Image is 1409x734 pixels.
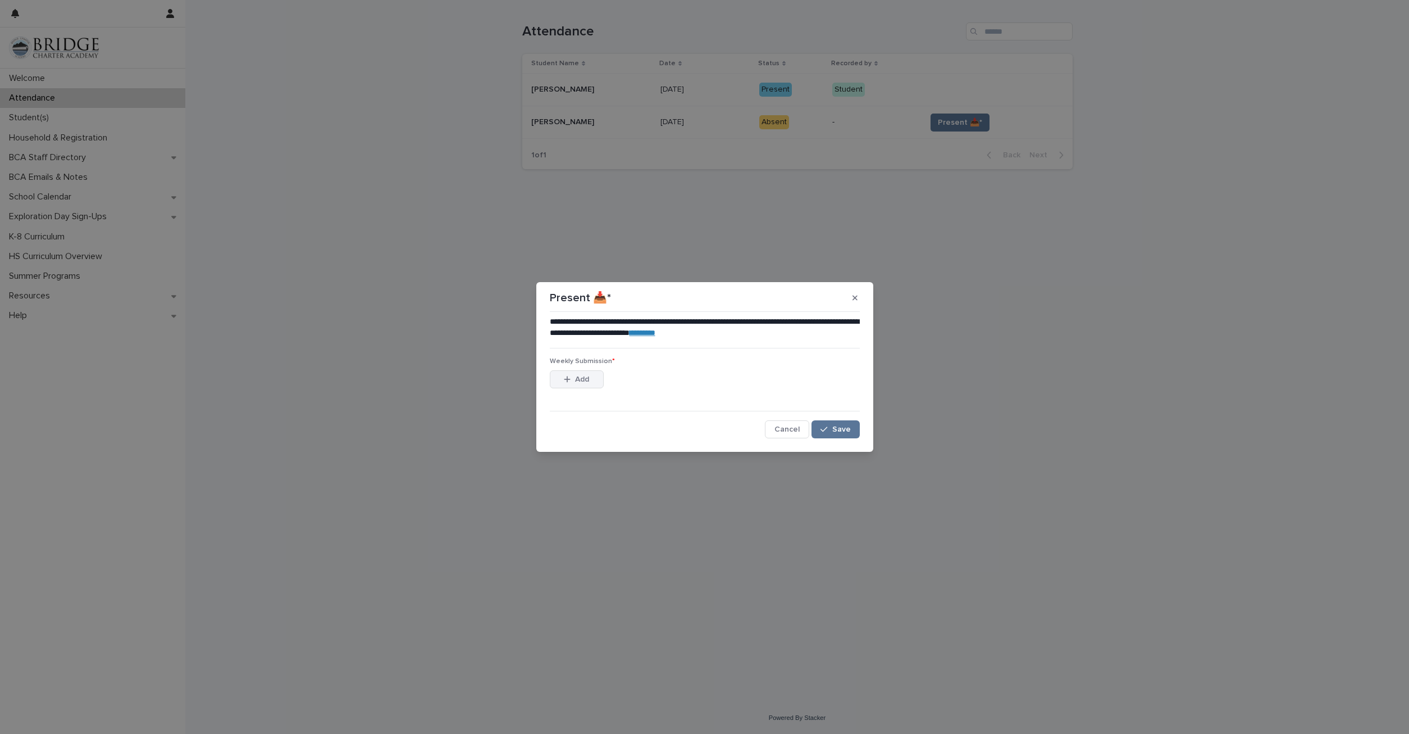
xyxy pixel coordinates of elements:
span: Save [832,425,851,433]
button: Add [550,370,604,388]
button: Save [811,420,859,438]
span: Cancel [774,425,800,433]
button: Cancel [765,420,809,438]
span: Add [575,375,589,383]
p: Present 📥* [550,291,611,305]
span: Weekly Submission [550,358,615,365]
